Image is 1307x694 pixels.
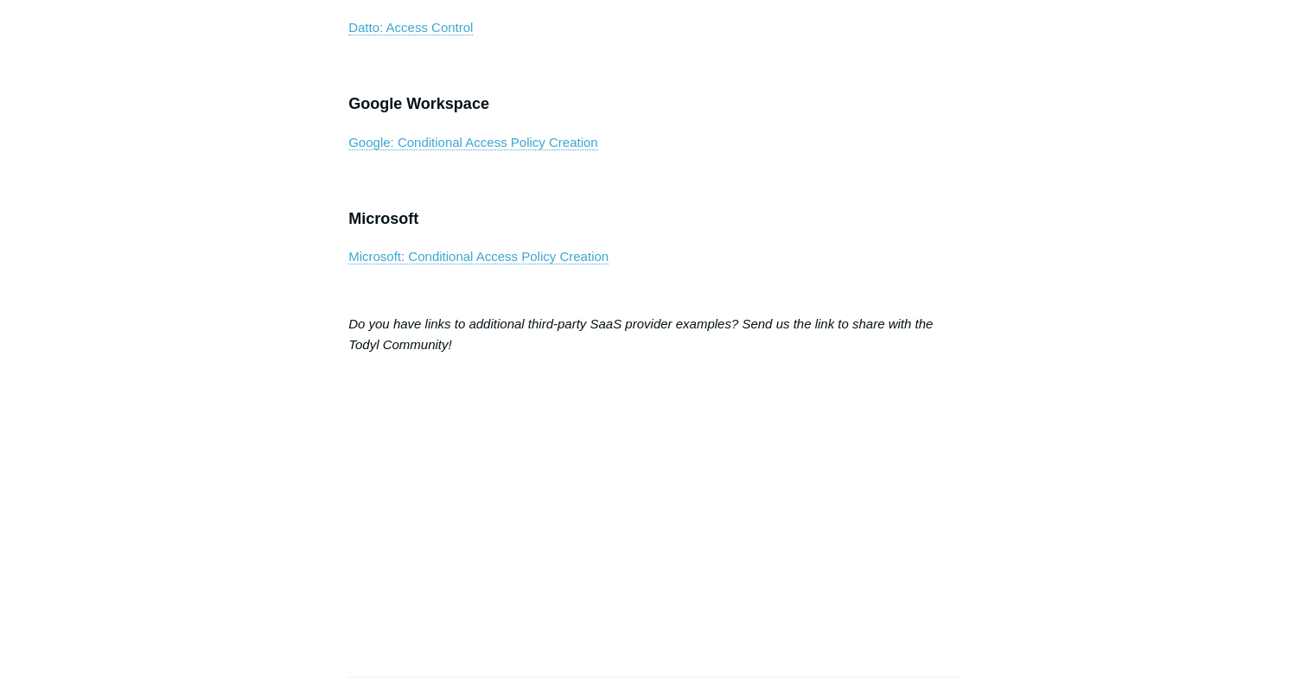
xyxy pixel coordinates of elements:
a: Datto: Access Control [348,20,473,35]
h3: Microsoft [348,207,959,232]
a: Google: Conditional Access Policy Creation [348,135,598,150]
a: Microsoft: Conditional Access Policy Creation [348,249,609,264]
em: Do you have links to additional third-party SaaS provider examples? Send us the link to share wit... [348,316,933,352]
h3: Google Workspace [348,92,959,117]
